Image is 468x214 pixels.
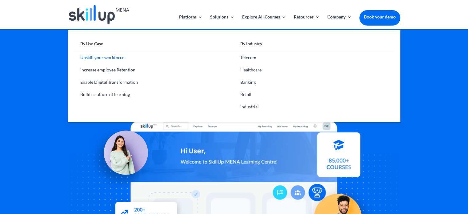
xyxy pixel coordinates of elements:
img: Learning Management Solution - SkillUp [88,123,154,190]
iframe: Chat Widget [437,184,468,214]
a: Company [327,15,352,29]
a: Book your demo [359,10,400,24]
a: Retail [234,88,394,101]
a: Enable Digital Transformation [74,76,234,88]
img: Skillup Mena [69,5,129,24]
a: Industrial [234,101,394,113]
img: Courses library - SkillUp MENA [317,135,360,180]
a: Healthcare [234,64,394,76]
a: By Use Case [74,39,234,51]
a: Banking [234,76,394,88]
a: Resources [294,15,320,29]
a: Solutions [210,15,234,29]
a: Upskill your workforce [74,51,234,64]
a: Explore All Courses [242,15,286,29]
a: Platform [179,15,202,29]
a: Telecom [234,51,394,64]
a: Build a culture of learning [74,88,234,101]
a: Increase employee Retention [74,64,234,76]
a: By Industry [234,39,394,51]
